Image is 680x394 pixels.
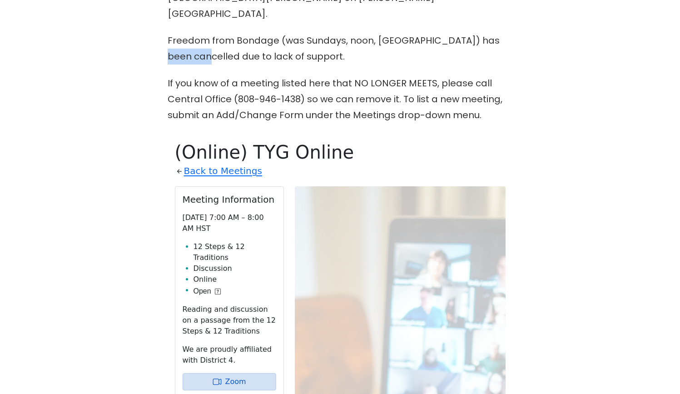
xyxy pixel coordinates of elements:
h1: (Online) TYG Online [175,141,506,163]
span: Open [194,286,211,297]
a: Zoom [183,373,276,390]
h2: Meeting Information [183,194,276,205]
li: Online [194,274,276,285]
p: Freedom from Bondage (was Sundays, noon, [GEOGRAPHIC_DATA]) has been cancelled due to lack of sup... [168,33,513,65]
button: Open [194,286,221,297]
li: Discussion [194,263,276,274]
p: We are proudly affiliated with District 4. [183,344,276,366]
a: Back to Meetings [184,163,262,179]
li: 12 Steps & 12 Traditions [194,241,276,263]
p: [DATE] 7:00 AM – 8:00 AM HST [183,212,276,234]
p: If you know of a meeting listed here that NO LONGER MEETS, please call Central Office (808-946-14... [168,75,513,123]
p: Reading and discussion on a passage from the 12 Steps & 12 Traditions [183,304,276,337]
